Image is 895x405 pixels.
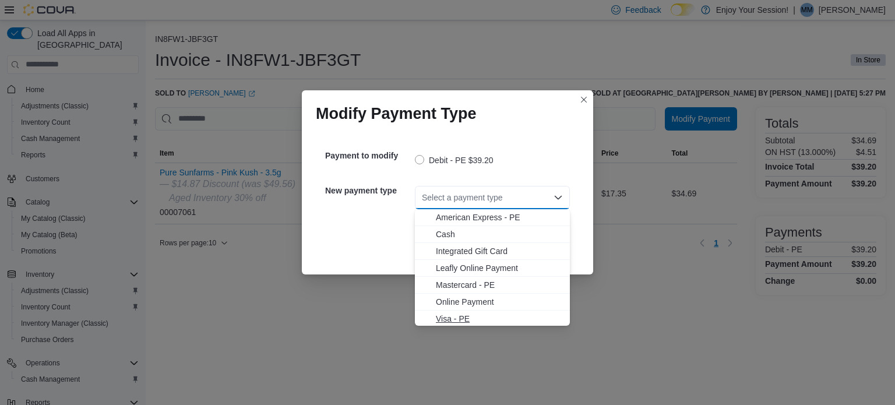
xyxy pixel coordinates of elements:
button: Closes this modal window [577,93,591,107]
button: Integrated Gift Card [415,243,570,260]
button: Leafly Online Payment [415,260,570,277]
div: Choose from the following options [415,209,570,327]
label: Debit - PE $39.20 [415,153,494,167]
span: American Express - PE [436,212,563,223]
button: Online Payment [415,294,570,311]
span: Online Payment [436,296,563,308]
span: Integrated Gift Card [436,245,563,257]
span: Cash [436,228,563,240]
h1: Modify Payment Type [316,104,477,123]
button: Close list of options [554,193,563,202]
input: Accessible screen reader label [422,191,423,205]
button: Mastercard - PE [415,277,570,294]
h5: Payment to modify [325,144,413,167]
button: American Express - PE [415,209,570,226]
button: Visa - PE [415,311,570,327]
h5: New payment type [325,179,413,202]
button: Cash [415,226,570,243]
span: Leafly Online Payment [436,262,563,274]
span: Visa - PE [436,313,563,325]
span: Mastercard - PE [436,279,563,291]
